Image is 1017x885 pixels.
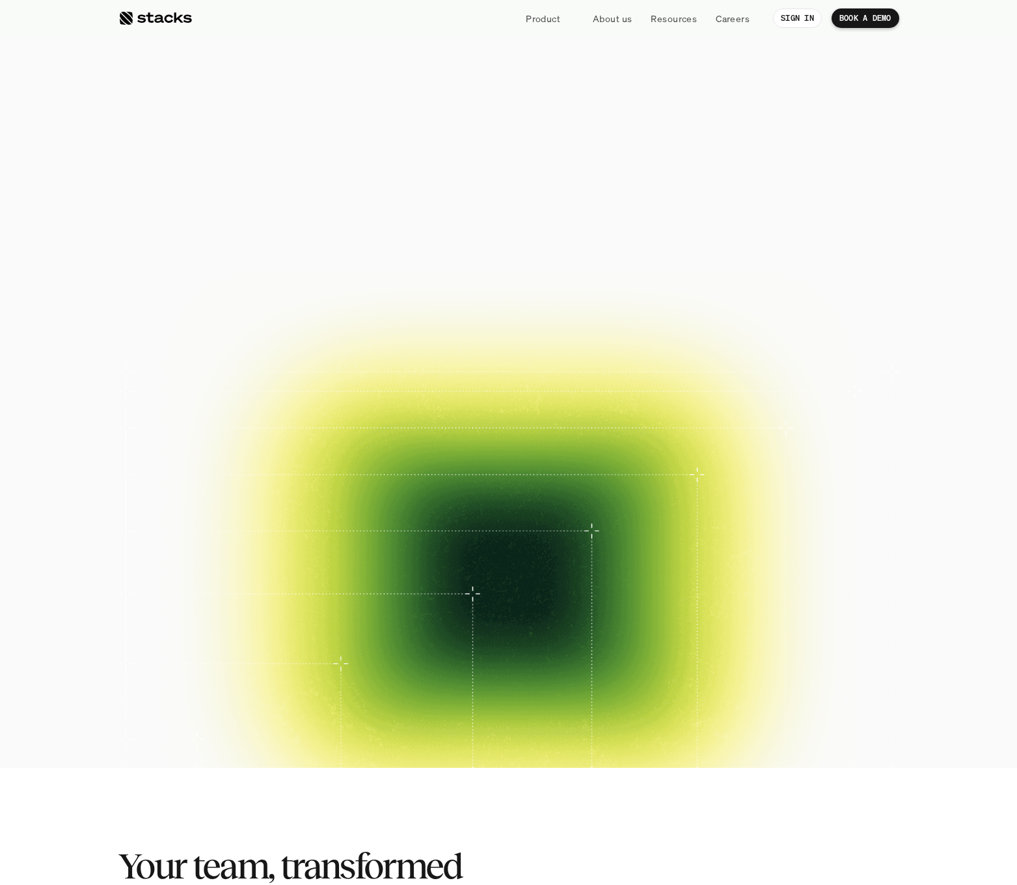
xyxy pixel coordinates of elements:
[347,211,670,251] p: Close your books faster, smarter, and risk-free with Stacks, the AI tool for accounting teams.
[347,144,670,202] span: Reimagined.
[773,8,822,28] a: SIGN IN
[498,275,644,307] a: EXPLORE PRODUCT
[716,12,750,25] p: Careers
[708,7,757,30] a: Careers
[651,12,697,25] p: Resources
[521,282,621,301] p: EXPLORE PRODUCT
[377,83,600,141] span: financial
[264,81,366,139] span: The
[593,12,632,25] p: About us
[643,7,705,30] a: Resources
[526,12,560,25] p: Product
[611,87,753,144] span: close.
[839,14,891,23] p: BOOK A DEMO
[585,7,640,30] a: About us
[396,282,470,301] p: BOOK A DEMO
[832,8,899,28] a: BOOK A DEMO
[373,275,492,307] a: BOOK A DEMO
[781,14,814,23] p: SIGN IN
